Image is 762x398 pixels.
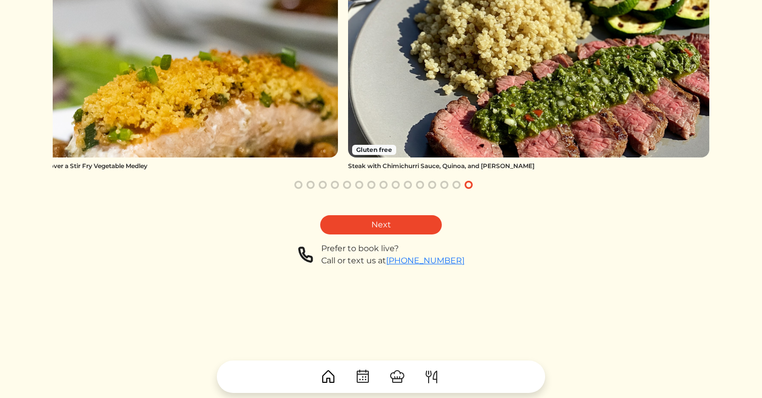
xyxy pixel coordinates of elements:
[321,243,465,255] div: Prefer to book live?
[389,369,405,385] img: ChefHat-a374fb509e4f37eb0702ca99f5f64f3b6956810f32a249b33092029f8484b388.svg
[355,369,371,385] img: CalendarDots-5bcf9d9080389f2a281d69619e1c85352834be518fbc73d9501aef674afc0d57.svg
[348,162,709,171] div: Steak with Chimichurri Sauce, Quinoa, and [PERSON_NAME]
[298,243,313,267] img: phone-a8f1853615f4955a6c6381654e1c0f7430ed919b147d78756318837811cda3a7.svg
[424,369,440,385] img: ForkKnife-55491504ffdb50bab0c1e09e7649658475375261d09fd45db06cec23bce548bf.svg
[386,256,465,265] a: [PHONE_NUMBER]
[320,215,442,234] a: Next
[352,145,396,155] span: Gluten free
[320,369,336,385] img: House-9bf13187bcbb5817f509fe5e7408150f90897510c4275e13d0d5fca38e0b5951.svg
[321,255,465,267] div: Call or text us at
